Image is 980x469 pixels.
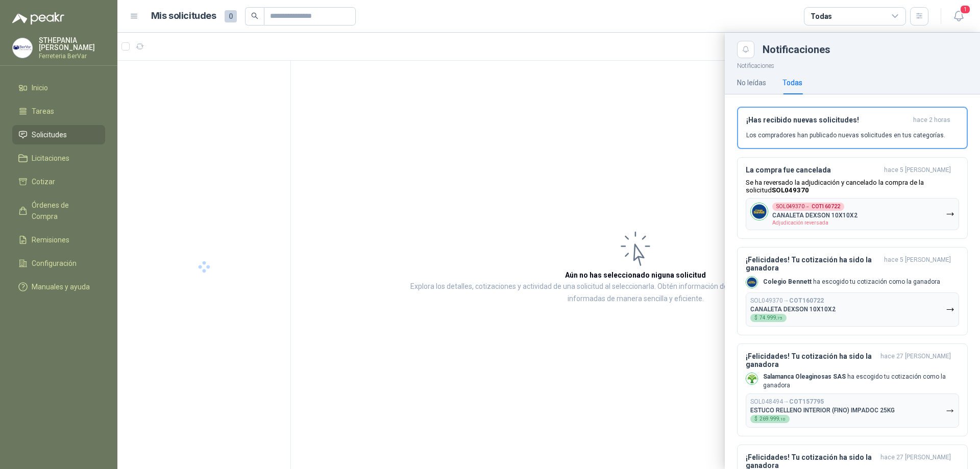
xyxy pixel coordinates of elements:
span: Tareas [32,106,54,117]
p: Notificaciones [725,58,980,71]
span: hace 27 [PERSON_NAME] [880,352,951,368]
img: Company Logo [751,203,768,220]
b: Salamanca Oleaginosas SAS [763,373,846,380]
a: Licitaciones [12,149,105,168]
h1: Mis solicitudes [151,9,216,23]
span: ,10 [779,417,786,422]
span: Órdenes de Compra [32,200,95,222]
p: Ferreteria BerVar [39,53,105,59]
p: ha escogido tu cotización como la ganadora [763,373,959,390]
span: 1 [960,5,971,14]
h3: La compra fue cancelada [746,166,880,175]
p: SOL048494 → [750,398,824,406]
a: Tareas [12,102,105,121]
button: 1 [949,7,968,26]
button: SOL049370→COT160722CANALETA DEXSON 10X10X2$74.999,75 [746,292,959,327]
span: 0 [225,10,237,22]
span: Solicitudes [32,129,67,140]
span: Cotizar [32,176,55,187]
button: ¡Felicidades! Tu cotización ha sido la ganadorahace 27 [PERSON_NAME] Company LogoSalamanca Oleagi... [737,343,968,437]
img: Company Logo [746,373,757,384]
b: Colegio Bennett [763,278,812,285]
b: COT157795 [789,398,824,405]
a: Manuales y ayuda [12,277,105,297]
span: 74.999 [759,315,782,320]
div: Todas [782,77,802,88]
h3: ¡Felicidades! Tu cotización ha sido la ganadora [746,352,876,368]
div: Todas [811,11,832,22]
button: La compra fue canceladahace 5 [PERSON_NAME] Se ha reversado la adjudicación y cancelado la compra... [737,157,968,239]
p: Se ha reversado la adjudicación y cancelado la compra de la solicitud [746,179,959,194]
button: Close [737,41,754,58]
a: Cotizar [12,172,105,191]
b: COT160722 [789,297,824,304]
a: Remisiones [12,230,105,250]
b: COT160722 [812,204,840,209]
span: search [251,12,258,19]
a: Configuración [12,254,105,273]
span: Licitaciones [32,153,69,164]
span: Manuales y ayuda [32,281,90,292]
a: Órdenes de Compra [12,195,105,226]
span: 269.999 [759,416,786,422]
button: ¡Has recibido nuevas solicitudes!hace 2 horas Los compradores han publicado nuevas solicitudes en... [737,107,968,149]
img: Company Logo [746,277,757,288]
div: No leídas [737,77,766,88]
span: hace 5 [PERSON_NAME] [884,256,951,272]
img: Company Logo [13,38,32,58]
p: ESTUCO RELLENO INTERIOR (FINO) IMPADOC 25KG [750,407,895,414]
span: Remisiones [32,234,69,245]
span: Configuración [32,258,77,269]
a: Solicitudes [12,125,105,144]
p: SOL049370 → [750,297,824,305]
h3: ¡Felicidades! Tu cotización ha sido la ganadora [746,256,880,272]
p: ha escogido tu cotización como la ganadora [763,278,940,286]
button: ¡Felicidades! Tu cotización ha sido la ganadorahace 5 [PERSON_NAME] Company LogoColegio Bennett h... [737,247,968,335]
span: hace 2 horas [913,116,950,125]
p: CANALETA DEXSON 10X10X2 [750,306,836,313]
a: Inicio [12,78,105,97]
button: SOL048494→COT157795ESTUCO RELLENO INTERIOR (FINO) IMPADOC 25KG$269.999,10 [746,393,959,428]
p: STHEPANIA [PERSON_NAME] [39,37,105,51]
div: $ [750,415,790,423]
div: $ [750,314,787,322]
span: Adjudicación reversada [772,220,828,226]
button: Company LogoSOL049370→COT160722CANALETA DEXSON 10X10X2Adjudicación reversada [746,198,959,230]
span: ,75 [776,316,782,320]
div: SOL049370 → [772,203,844,211]
img: Logo peakr [12,12,64,24]
h3: ¡Has recibido nuevas solicitudes! [746,116,909,125]
span: Inicio [32,82,48,93]
div: Notificaciones [763,44,968,55]
p: CANALETA DEXSON 10X10X2 [772,212,857,219]
p: Los compradores han publicado nuevas solicitudes en tus categorías. [746,131,945,140]
b: SOL049370 [772,186,809,194]
span: hace 5 [PERSON_NAME] [884,166,951,175]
